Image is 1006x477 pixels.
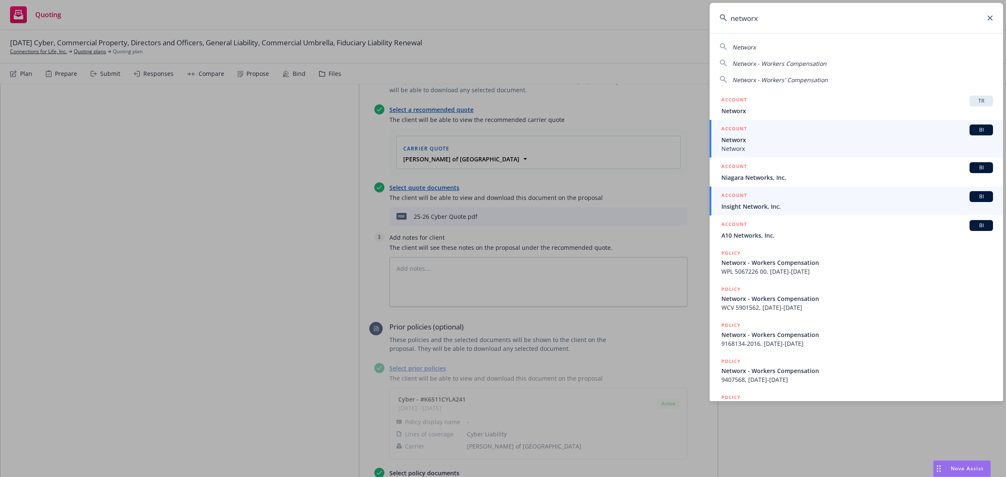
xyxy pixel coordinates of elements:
a: POLICYNetworx - Workers CompensationWPL 5067226 00, [DATE]-[DATE] [710,244,1003,280]
span: BI [973,193,990,200]
span: A10 Networks, Inc. [721,231,993,240]
span: BI [973,126,990,134]
h5: ACCOUNT [721,191,747,201]
h5: ACCOUNT [721,124,747,135]
span: Networx [732,43,756,51]
h5: ACCOUNT [721,162,747,172]
h5: POLICY [721,357,741,366]
div: Drag to move [933,461,944,477]
span: WPL 5067226 00, [DATE]-[DATE] [721,267,993,276]
span: Networx - Workers' Compensation [732,76,828,84]
h5: POLICY [721,393,741,402]
a: ACCOUNTBINetworxNetworx [710,120,1003,158]
span: Nova Assist [951,465,984,472]
span: WCV 5901562, [DATE]-[DATE] [721,303,993,312]
a: POLICYNetworx - Workers Compensation9407568, [DATE]-[DATE] [710,353,1003,389]
a: POLICYNetworx - Workers Compensation9168134-2016, [DATE]-[DATE] [710,316,1003,353]
a: ACCOUNTTRNetworx [710,91,1003,120]
span: BI [973,222,990,229]
span: Insight Network, Inc. [721,202,993,211]
span: 9168134-2016, [DATE]-[DATE] [721,339,993,348]
a: POLICYNetworx - Workers CompensationWCV 5901562, [DATE]-[DATE] [710,280,1003,316]
h5: POLICY [721,249,741,257]
span: Networx [721,106,993,115]
span: Networx - Workers Compensation [721,258,993,267]
span: Networx [721,135,993,144]
a: ACCOUNTBIA10 Networks, Inc. [710,215,1003,244]
span: TR [973,97,990,105]
a: ACCOUNTBIInsight Network, Inc. [710,187,1003,215]
span: Networx - Workers Compensation [721,294,993,303]
span: Networx - Workers Compensation [721,366,993,375]
a: POLICY [710,389,1003,425]
span: 9407568, [DATE]-[DATE] [721,375,993,384]
span: BI [973,164,990,171]
input: Search... [710,3,1003,33]
h5: ACCOUNT [721,96,747,106]
a: ACCOUNTBINiagara Networks, Inc. [710,158,1003,187]
h5: POLICY [721,321,741,329]
span: Networx [721,144,993,153]
button: Nova Assist [933,460,991,477]
span: Networx - Workers Compensation [732,60,827,67]
h5: ACCOUNT [721,220,747,230]
span: Niagara Networks, Inc. [721,173,993,182]
h5: POLICY [721,285,741,293]
span: Networx - Workers Compensation [721,330,993,339]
